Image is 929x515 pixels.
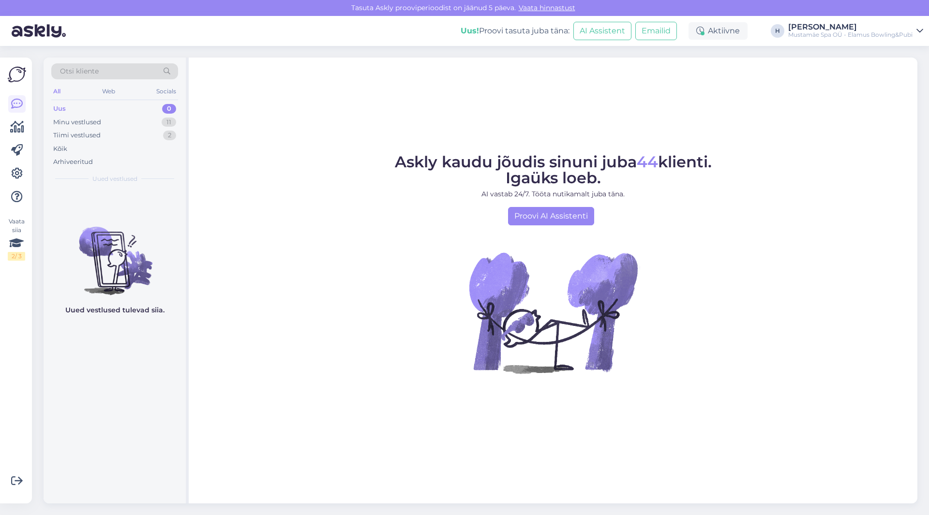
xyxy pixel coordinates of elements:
div: Kõik [53,144,67,154]
div: Web [100,85,117,98]
div: Vaata siia [8,217,25,261]
div: All [51,85,62,98]
div: Socials [154,85,178,98]
img: Askly Logo [8,65,26,84]
div: H [771,24,784,38]
div: Aktiivne [689,22,748,40]
img: No Chat active [466,225,640,399]
div: Tiimi vestlused [53,131,101,140]
span: 44 [637,152,658,171]
div: Mustamäe Spa OÜ - Elamus Bowling&Pubi [788,31,913,39]
div: 2 [163,131,176,140]
p: Uued vestlused tulevad siia. [65,305,165,315]
div: Uus [53,104,66,114]
button: Emailid [635,22,677,40]
div: 11 [162,118,176,127]
a: Vaata hinnastust [516,3,578,12]
span: Otsi kliente [60,66,99,76]
a: Proovi AI Assistenti [508,207,594,225]
img: No chats [44,209,186,296]
div: [PERSON_NAME] [788,23,913,31]
b: Uus! [461,26,479,35]
div: 2 / 3 [8,252,25,261]
div: 0 [162,104,176,114]
p: AI vastab 24/7. Tööta nutikamalt juba täna. [395,189,712,199]
div: Arhiveeritud [53,157,93,167]
div: Proovi tasuta juba täna: [461,25,569,37]
span: Uued vestlused [92,175,137,183]
span: Askly kaudu jõudis sinuni juba klienti. Igaüks loeb. [395,152,712,187]
a: [PERSON_NAME]Mustamäe Spa OÜ - Elamus Bowling&Pubi [788,23,923,39]
button: AI Assistent [573,22,631,40]
div: Minu vestlused [53,118,101,127]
